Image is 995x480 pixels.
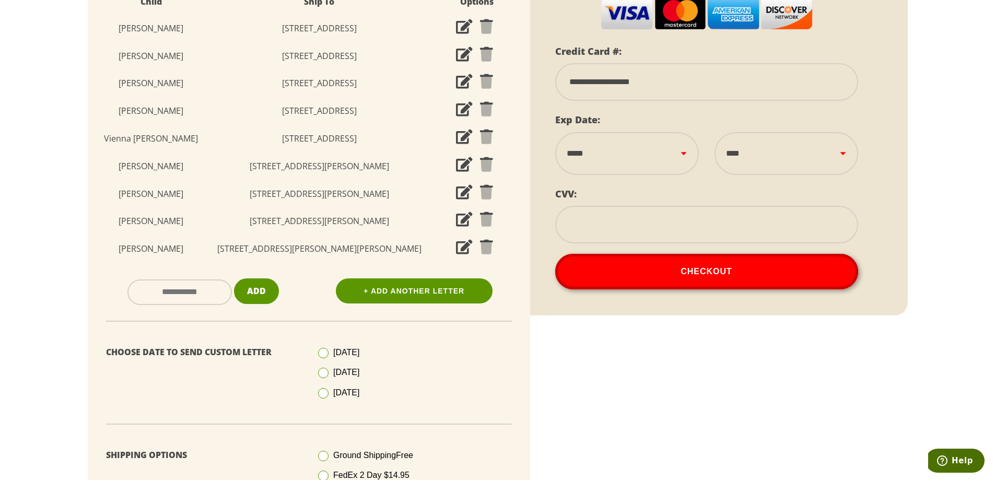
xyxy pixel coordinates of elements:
label: Exp Date: [555,113,600,126]
span: Ground Shipping [333,451,413,460]
td: [STREET_ADDRESS] [204,69,435,97]
span: FedEx 2 Day $14.95 [333,471,409,479]
p: Choose Date To Send Custom Letter [106,345,301,360]
span: Add [247,285,266,297]
td: [PERSON_NAME] [98,97,204,125]
button: Checkout [555,254,858,289]
td: [STREET_ADDRESS] [204,125,435,153]
td: [PERSON_NAME] [98,207,204,235]
span: [DATE] [333,368,359,377]
span: [DATE] [333,388,359,397]
td: [STREET_ADDRESS][PERSON_NAME] [204,180,435,208]
td: [STREET_ADDRESS] [204,15,435,42]
td: [STREET_ADDRESS][PERSON_NAME][PERSON_NAME] [204,235,435,263]
label: CVV: [555,188,577,200]
td: [STREET_ADDRESS][PERSON_NAME] [204,207,435,235]
td: [PERSON_NAME] [98,69,204,97]
span: [DATE] [333,348,359,357]
td: [PERSON_NAME] [98,235,204,263]
button: Add [234,278,279,304]
td: [PERSON_NAME] [98,42,204,70]
td: [STREET_ADDRESS][PERSON_NAME] [204,153,435,180]
td: [PERSON_NAME] [98,153,204,180]
span: Free [396,451,413,460]
td: [STREET_ADDRESS] [204,42,435,70]
label: Credit Card #: [555,45,622,57]
td: [PERSON_NAME] [98,180,204,208]
a: + Add Another Letter [336,278,493,303]
p: Shipping Options [106,448,301,463]
td: Vienna [PERSON_NAME] [98,125,204,153]
td: [STREET_ADDRESS] [204,97,435,125]
td: [PERSON_NAME] [98,15,204,42]
iframe: Opens a widget where you can find more information [928,449,985,475]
